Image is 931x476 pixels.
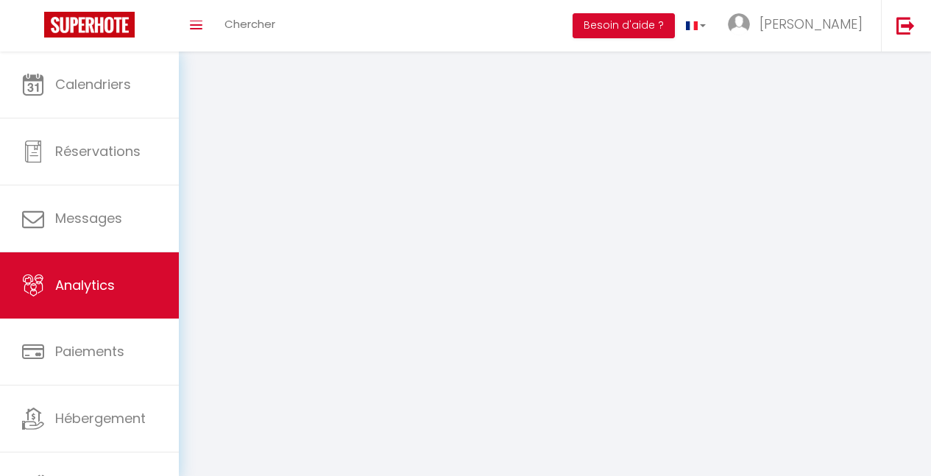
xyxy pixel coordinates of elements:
span: Paiements [55,342,124,360]
span: Calendriers [55,75,131,93]
span: [PERSON_NAME] [760,15,863,33]
span: Hébergement [55,409,146,427]
span: Réservations [55,142,141,160]
img: Super Booking [44,12,135,38]
span: Chercher [224,16,275,32]
span: Analytics [55,276,115,294]
img: ... [728,13,750,35]
img: logout [896,16,915,35]
span: Messages [55,209,122,227]
button: Besoin d'aide ? [573,13,675,38]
